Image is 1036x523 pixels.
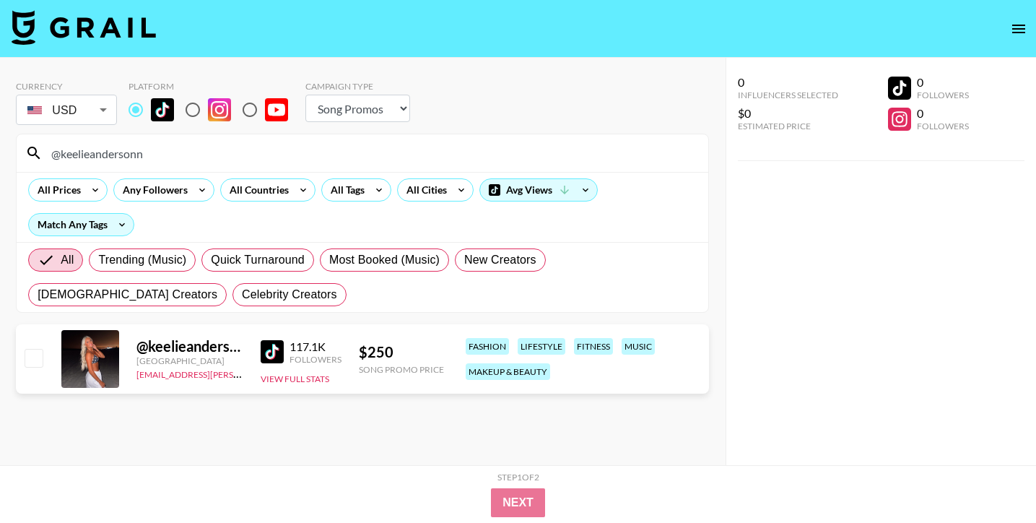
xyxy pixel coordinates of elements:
[322,179,367,201] div: All Tags
[129,81,300,92] div: Platform
[738,106,838,121] div: $0
[261,373,329,384] button: View Full Stats
[466,338,509,355] div: fashion
[917,121,969,131] div: Followers
[136,366,350,380] a: [EMAIL_ADDRESS][PERSON_NAME][DOMAIN_NAME]
[491,488,545,517] button: Next
[151,98,174,121] img: TikTok
[622,338,655,355] div: music
[917,106,969,121] div: 0
[497,472,539,483] div: Step 1 of 2
[136,355,243,366] div: [GEOGRAPHIC_DATA]
[305,81,410,92] div: Campaign Type
[480,179,597,201] div: Avg Views
[738,90,838,100] div: Influencers Selected
[221,179,292,201] div: All Countries
[12,10,156,45] img: Grail Talent
[211,251,305,269] span: Quick Turnaround
[738,121,838,131] div: Estimated Price
[261,340,284,363] img: TikTok
[38,286,217,303] span: [DEMOGRAPHIC_DATA] Creators
[43,142,700,165] input: Search by User Name
[29,179,84,201] div: All Prices
[964,451,1019,506] iframe: Drift Widget Chat Controller
[398,179,450,201] div: All Cities
[359,364,444,375] div: Song Promo Price
[329,251,440,269] span: Most Booked (Music)
[464,251,536,269] span: New Creators
[359,343,444,361] div: $ 250
[16,81,117,92] div: Currency
[136,337,243,355] div: @ keelieandersonn
[98,251,186,269] span: Trending (Music)
[466,363,550,380] div: makeup & beauty
[29,214,134,235] div: Match Any Tags
[917,90,969,100] div: Followers
[19,98,114,123] div: USD
[917,75,969,90] div: 0
[265,98,288,121] img: YouTube
[61,251,74,269] span: All
[290,354,341,365] div: Followers
[114,179,191,201] div: Any Followers
[290,340,341,354] div: 117.1K
[738,75,838,90] div: 0
[208,98,231,121] img: Instagram
[242,286,337,303] span: Celebrity Creators
[1004,14,1033,43] button: open drawer
[574,338,613,355] div: fitness
[518,338,565,355] div: lifestyle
